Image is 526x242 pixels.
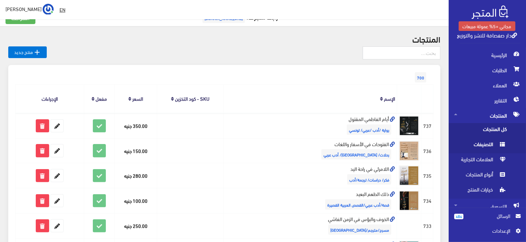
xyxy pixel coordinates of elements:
[347,174,391,185] span: فكر/ دراسات/ ترجمة/أدب
[469,212,510,220] span: الرسائل
[449,47,526,63] a: الرئيسية
[6,3,54,14] a: ... [PERSON_NAME]
[449,123,526,138] a: كل المنتجات
[8,46,47,58] a: منتج جديد
[223,163,397,188] td: اللامرئي في راحة اليد
[223,213,397,239] td: الخوف والبؤس في الزمن الفاشي
[421,138,434,163] td: 736
[454,123,506,138] span: كل المنتجات
[175,93,209,103] a: SKU - كود التخزين
[8,34,440,43] h2: المنتجات
[114,188,157,213] td: 100.00 جنيه
[132,93,143,103] a: السعر
[8,195,34,221] iframe: Drift Widget Chat Controller
[449,168,526,184] a: أنواع المنتجات
[454,153,506,168] span: العلامات التجارية
[457,30,517,40] a: دار صفصافة للنشر والتوزيع
[399,190,419,211] img: thlk-altaam-albaayd.jpg
[459,21,515,31] a: مجاني +5% عمولة مبيعات
[399,165,419,186] img: allamryy-fy-rah-alyd.jpg
[399,141,419,161] img: alftohat-fy-alasfar-oallghat.jpg
[325,199,391,210] span: قصة/أدب عربي/القصص العربية القصيرة
[223,138,397,163] td: الفتوحات في الأسفار واللغات
[321,149,391,159] span: رحلات/ [GEOGRAPHIC_DATA]/ أدب عربي
[347,124,391,135] span: رواية /أدب /عربي/ تونسي
[454,47,520,63] span: الرئيسية
[15,84,84,113] th: الإجراءات
[33,48,41,56] i: 
[454,214,463,219] span: 484
[454,63,520,78] span: الطلبات
[328,224,391,235] span: مسرح/مترجم/[GEOGRAPHIC_DATA]
[449,153,526,168] a: العلامات التجارية
[114,113,157,138] td: 350.00 جنيه
[399,115,419,136] img: ayam-alfatmy-almktol.jpg
[363,46,440,59] input: بحث...
[59,5,65,14] u: EN
[114,138,157,163] td: 150.00 جنيه
[454,93,520,108] span: التقارير
[421,188,434,213] td: 734
[114,163,157,188] td: 280.00 جنيه
[6,4,42,13] span: [PERSON_NAME]
[449,78,526,93] a: العملاء
[449,63,526,78] a: الطلبات
[454,227,520,238] a: اﻹعدادات
[449,93,526,108] a: التقارير
[454,184,506,199] span: خيارات المنتج
[454,138,506,153] span: التصنيفات
[454,212,520,227] a: 484 الرسائل
[449,184,526,199] a: خيارات المنتج
[114,213,157,239] td: 250.00 جنيه
[201,10,278,23] a: رابط متجرك:[URL][DOMAIN_NAME]
[57,3,68,16] a: EN
[472,5,508,19] img: .
[454,168,506,184] span: أنواع المنتجات
[421,163,434,188] td: 735
[460,227,510,234] span: اﻹعدادات
[421,213,434,239] td: 733
[223,188,397,213] td: ذلك الطعم البعيد
[449,108,526,123] a: المنتجات
[43,4,54,15] img: ...
[454,108,520,123] span: المنتجات
[415,72,426,82] span: 700
[454,199,520,214] span: التسويق
[421,113,434,138] td: 737
[384,93,395,103] a: الإسم
[223,113,397,138] td: أيام الفاطمي المقتول
[454,78,520,93] span: العملاء
[96,93,107,103] a: مفعل
[449,138,526,153] a: التصنيفات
